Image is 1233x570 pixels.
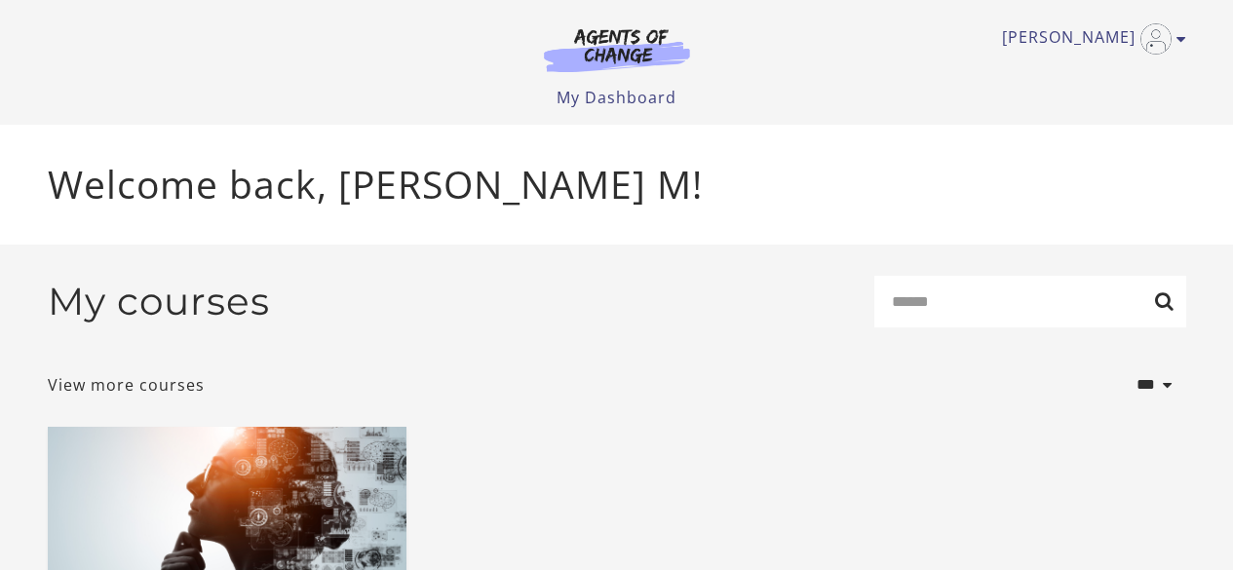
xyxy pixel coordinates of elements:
[48,373,205,397] a: View more courses
[48,156,1186,213] p: Welcome back, [PERSON_NAME] M!
[48,279,270,324] h2: My courses
[523,27,711,72] img: Agents of Change Logo
[1002,23,1176,55] a: Toggle menu
[557,87,676,108] a: My Dashboard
